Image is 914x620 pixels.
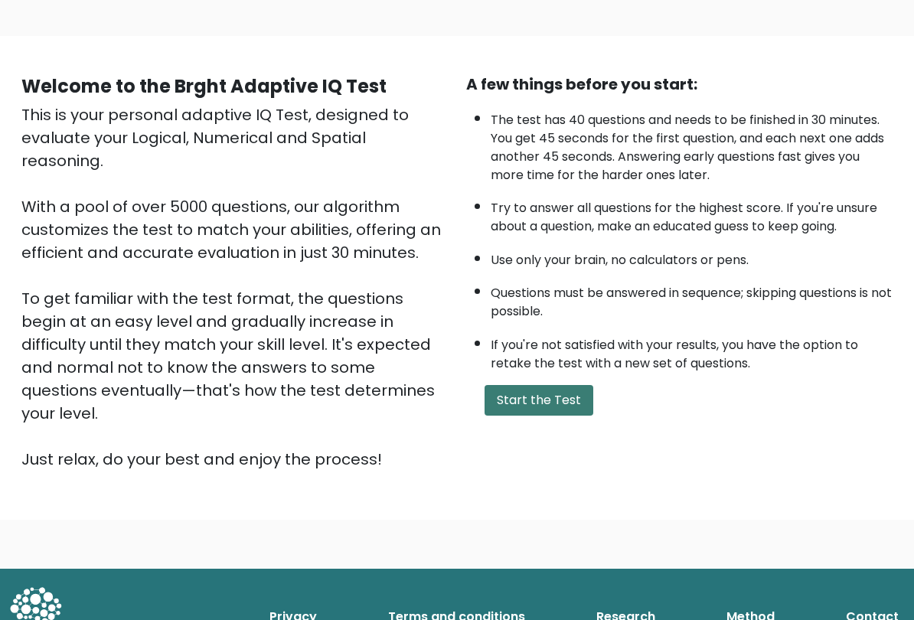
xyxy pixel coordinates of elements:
[491,277,893,321] li: Questions must be answered in sequence; skipping questions is not possible.
[466,73,893,96] div: A few things before you start:
[491,192,893,237] li: Try to answer all questions for the highest score. If you're unsure about a question, make an edu...
[21,74,387,100] b: Welcome to the Brght Adaptive IQ Test
[491,104,893,185] li: The test has 40 questions and needs to be finished in 30 minutes. You get 45 seconds for the firs...
[485,386,593,416] button: Start the Test
[21,104,448,472] div: This is your personal adaptive IQ Test, designed to evaluate your Logical, Numerical and Spatial ...
[491,244,893,270] li: Use only your brain, no calculators or pens.
[491,329,893,374] li: If you're not satisfied with your results, you have the option to retake the test with a new set ...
